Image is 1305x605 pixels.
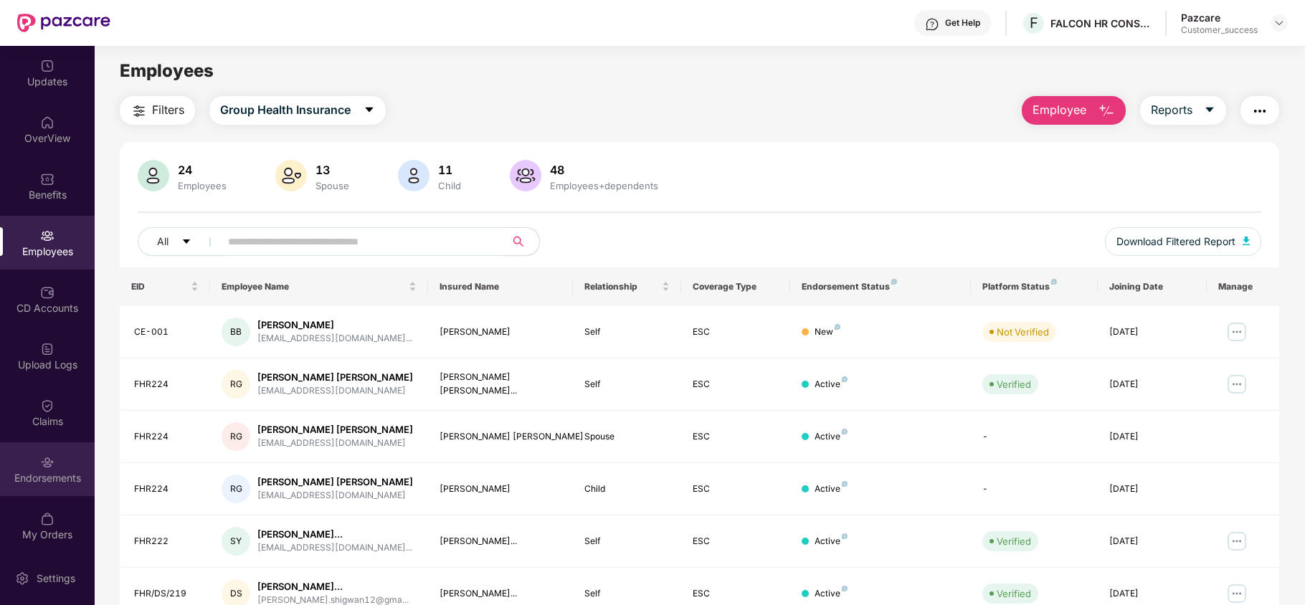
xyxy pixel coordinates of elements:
[1050,16,1151,30] div: FALCON HR CONSULTING PRIVATE LIMITED
[440,325,561,339] div: [PERSON_NAME]
[945,17,980,29] div: Get Help
[40,455,54,470] img: svg+xml;base64,PHN2ZyBpZD0iRW5kb3JzZW1lbnRzIiB4bWxucz0iaHR0cDovL3d3dy53My5vcmcvMjAwMC9zdmciIHdpZH...
[1022,96,1126,125] button: Employee
[440,535,561,548] div: [PERSON_NAME]...
[134,378,199,391] div: FHR224
[435,180,464,191] div: Child
[40,172,54,186] img: svg+xml;base64,PHN2ZyBpZD0iQmVuZWZpdHMiIHhtbG5zPSJodHRwOi8vd3d3LnczLm9yZy8yMDAwL3N2ZyIgd2lkdGg9Ij...
[1251,103,1268,120] img: svg+xml;base64,PHN2ZyB4bWxucz0iaHR0cDovL3d3dy53My5vcmcvMjAwMC9zdmciIHdpZHRoPSIyNCIgaGVpZ2h0PSIyNC...
[134,430,199,444] div: FHR224
[1030,14,1038,32] span: F
[693,482,779,496] div: ESC
[971,463,1098,515] td: -
[1207,267,1279,306] th: Manage
[157,234,169,249] span: All
[138,227,225,256] button: Allcaret-down
[1225,582,1248,605] img: manageButton
[40,342,54,356] img: svg+xml;base64,PHN2ZyBpZD0iVXBsb2FkX0xvZ3MiIGRhdGEtbmFtZT0iVXBsb2FkIExvZ3MiIHhtbG5zPSJodHRwOi8vd3...
[842,429,848,434] img: svg+xml;base64,PHN2ZyB4bWxucz0iaHR0cDovL3d3dy53My5vcmcvMjAwMC9zdmciIHdpZHRoPSI4IiBoZWlnaHQ9IjgiIH...
[222,370,250,399] div: RG
[257,423,413,437] div: [PERSON_NAME] [PERSON_NAME]
[815,430,848,444] div: Active
[257,541,412,555] div: [EMAIL_ADDRESS][DOMAIN_NAME]...
[584,587,670,601] div: Self
[1181,24,1258,36] div: Customer_success
[1181,11,1258,24] div: Pazcare
[1151,101,1192,119] span: Reports
[815,587,848,601] div: Active
[152,101,184,119] span: Filters
[584,535,670,548] div: Self
[257,371,413,384] div: [PERSON_NAME] [PERSON_NAME]
[222,281,405,292] span: Employee Name
[584,281,660,292] span: Relationship
[275,160,307,191] img: svg+xml;base64,PHN2ZyB4bWxucz0iaHR0cDovL3d3dy53My5vcmcvMjAwMC9zdmciIHhtbG5zOnhsaW5rPSJodHRwOi8vd3...
[40,115,54,130] img: svg+xml;base64,PHN2ZyBpZD0iSG9tZSIgeG1sbnM9Imh0dHA6Ly93d3cudzMub3JnLzIwMDAvc3ZnIiB3aWR0aD0iMjAiIG...
[257,318,412,332] div: [PERSON_NAME]
[693,587,779,601] div: ESC
[1109,325,1195,339] div: [DATE]
[1098,103,1115,120] img: svg+xml;base64,PHN2ZyB4bWxucz0iaHR0cDovL3d3dy53My5vcmcvMjAwMC9zdmciIHhtbG5zOnhsaW5rPSJodHRwOi8vd3...
[134,587,199,601] div: FHR/DS/219
[815,535,848,548] div: Active
[1225,530,1248,553] img: manageButton
[891,279,897,285] img: svg+xml;base64,PHN2ZyB4bWxucz0iaHR0cDovL3d3dy53My5vcmcvMjAwMC9zdmciIHdpZHRoPSI4IiBoZWlnaHQ9IjgiIH...
[982,281,1086,292] div: Platform Status
[257,580,409,594] div: [PERSON_NAME]...
[584,325,670,339] div: Self
[257,528,412,541] div: [PERSON_NAME]...
[257,437,413,450] div: [EMAIL_ADDRESS][DOMAIN_NAME]
[693,378,779,391] div: ESC
[842,586,848,591] img: svg+xml;base64,PHN2ZyB4bWxucz0iaHR0cDovL3d3dy53My5vcmcvMjAwMC9zdmciIHdpZHRoPSI4IiBoZWlnaHQ9IjgiIH...
[440,587,561,601] div: [PERSON_NAME]...
[842,533,848,539] img: svg+xml;base64,PHN2ZyB4bWxucz0iaHR0cDovL3d3dy53My5vcmcvMjAwMC9zdmciIHdpZHRoPSI4IiBoZWlnaHQ9IjgiIH...
[1273,17,1285,29] img: svg+xml;base64,PHN2ZyBpZD0iRHJvcGRvd24tMzJ4MzIiIHhtbG5zPSJodHRwOi8vd3d3LnczLm9yZy8yMDAwL3N2ZyIgd2...
[815,378,848,391] div: Active
[1225,320,1248,343] img: manageButton
[693,325,779,339] div: ESC
[40,229,54,243] img: svg+xml;base64,PHN2ZyBpZD0iRW1wbG95ZWVzIiB4bWxucz0iaHR0cDovL3d3dy53My5vcmcvMjAwMC9zdmciIHdpZHRoPS...
[997,534,1031,548] div: Verified
[313,163,352,177] div: 13
[997,586,1031,601] div: Verified
[1243,237,1250,245] img: svg+xml;base64,PHN2ZyB4bWxucz0iaHR0cDovL3d3dy53My5vcmcvMjAwMC9zdmciIHhtbG5zOnhsaW5rPSJodHRwOi8vd3...
[435,163,464,177] div: 11
[131,281,188,292] span: EID
[504,236,532,247] span: search
[257,332,412,346] div: [EMAIL_ADDRESS][DOMAIN_NAME]...
[364,104,375,117] span: caret-down
[1033,101,1086,119] span: Employee
[40,59,54,73] img: svg+xml;base64,PHN2ZyBpZD0iVXBkYXRlZCIgeG1sbnM9Imh0dHA6Ly93d3cudzMub3JnLzIwMDAvc3ZnIiB3aWR0aD0iMj...
[997,325,1049,339] div: Not Verified
[835,324,840,330] img: svg+xml;base64,PHN2ZyB4bWxucz0iaHR0cDovL3d3dy53My5vcmcvMjAwMC9zdmciIHdpZHRoPSI4IiBoZWlnaHQ9IjgiIH...
[222,318,250,346] div: BB
[504,227,540,256] button: search
[175,163,229,177] div: 24
[573,267,682,306] th: Relationship
[1105,227,1261,256] button: Download Filtered Report
[134,325,199,339] div: CE-001
[802,281,960,292] div: Endorsement Status
[120,60,214,81] span: Employees
[222,475,250,503] div: RG
[40,512,54,526] img: svg+xml;base64,PHN2ZyBpZD0iTXlfT3JkZXJzIiBkYXRhLW5hbWU9Ik15IE9yZGVycyIgeG1sbnM9Imh0dHA6Ly93d3cudz...
[815,325,840,339] div: New
[120,267,210,306] th: EID
[925,17,939,32] img: svg+xml;base64,PHN2ZyBpZD0iSGVscC0zMngzMiIgeG1sbnM9Imh0dHA6Ly93d3cudzMub3JnLzIwMDAvc3ZnIiB3aWR0aD...
[1109,587,1195,601] div: [DATE]
[209,96,386,125] button: Group Health Insurancecaret-down
[134,482,199,496] div: FHR224
[1225,373,1248,396] img: manageButton
[398,160,430,191] img: svg+xml;base64,PHN2ZyB4bWxucz0iaHR0cDovL3d3dy53My5vcmcvMjAwMC9zdmciIHhtbG5zOnhsaW5rPSJodHRwOi8vd3...
[842,481,848,487] img: svg+xml;base64,PHN2ZyB4bWxucz0iaHR0cDovL3d3dy53My5vcmcvMjAwMC9zdmciIHdpZHRoPSI4IiBoZWlnaHQ9IjgiIH...
[440,482,561,496] div: [PERSON_NAME]
[220,101,351,119] span: Group Health Insurance
[584,430,670,444] div: Spouse
[134,535,199,548] div: FHR222
[313,180,352,191] div: Spouse
[120,96,195,125] button: Filters
[510,160,541,191] img: svg+xml;base64,PHN2ZyB4bWxucz0iaHR0cDovL3d3dy53My5vcmcvMjAwMC9zdmciIHhtbG5zOnhsaW5rPSJodHRwOi8vd3...
[693,535,779,548] div: ESC
[210,267,427,306] th: Employee Name
[440,430,561,444] div: [PERSON_NAME] [PERSON_NAME]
